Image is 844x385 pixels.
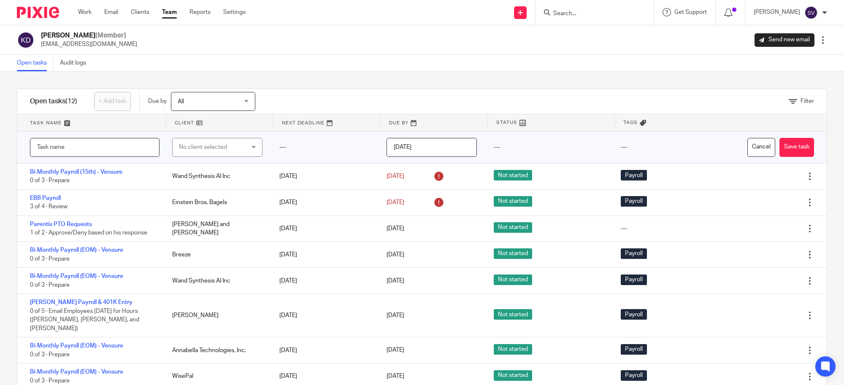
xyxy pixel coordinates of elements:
span: Not started [494,275,532,285]
a: Bi-Monthly Payroll (EOM) - Vensure [30,369,123,375]
a: Clients [131,8,149,16]
span: Not started [494,222,532,233]
span: 1 of 2 · Approve/Deny based on his response [30,230,147,236]
span: (12) [65,98,77,105]
span: 3 of 4 · Review [30,204,68,210]
a: Bi-Monthly Payroll (EOM) - Vensure [30,343,123,349]
div: Einstein Bros. Bagels [164,194,271,211]
span: Not started [494,196,532,207]
input: Pick a date [387,138,477,157]
a: Team [162,8,177,16]
span: 0 of 3 · Prepare [30,256,70,262]
span: 0 of 3 · Prepare [30,282,70,288]
div: [DATE] [271,194,378,211]
div: Annabella Technologies, Inc. [164,342,271,359]
span: [DATE] [387,226,404,232]
a: EBB Payroll [30,195,61,201]
div: [DATE] [271,368,378,385]
button: Cancel [747,138,775,157]
a: + Add task [94,92,131,111]
a: Send new email [755,33,814,47]
span: Not started [494,344,532,355]
span: Payroll [621,309,647,320]
div: No client selected [179,138,246,156]
span: 0 of 3 · Prepare [30,178,70,183]
a: Email [104,8,118,16]
a: Reports [189,8,211,16]
span: [DATE] [387,312,404,318]
a: Audit logs [60,55,92,71]
span: 0 of 3 · Prepare [30,378,70,384]
h2: [PERSON_NAME] [41,31,137,40]
div: --- [621,224,627,233]
div: Wand Synthesis AI Inc [164,168,271,185]
p: [EMAIL_ADDRESS][DOMAIN_NAME] [41,40,137,48]
span: Filter [801,98,814,104]
input: Task name [30,138,160,157]
div: Wand Synthesis AI Inc [164,272,271,289]
span: [DATE] [387,374,404,380]
a: Settings [223,8,246,16]
div: --- [612,132,739,163]
a: Parentis PTO Requests [30,221,92,227]
div: [DATE] [271,220,378,237]
span: 0 of 3 · Prepare [30,352,70,358]
p: [PERSON_NAME] [754,8,800,16]
span: Get Support [674,9,707,15]
img: svg%3E [804,6,818,19]
span: Tags [623,119,638,126]
span: [DATE] [387,347,404,353]
span: [DATE] [387,252,404,258]
span: Payroll [621,248,647,259]
div: [PERSON_NAME] and [PERSON_NAME] [164,216,271,242]
span: Not started [494,370,532,381]
a: Open tasks [17,55,54,71]
div: [DATE] [271,246,378,263]
div: [DATE] [271,307,378,324]
div: --- [271,132,378,163]
div: --- [485,132,612,163]
span: All [178,99,184,105]
a: Bi-Monthly Payroll (EOM) - Vensure [30,273,123,279]
img: svg%3E [17,31,35,49]
span: Payroll [621,196,647,207]
a: Bi-Monthly Payroll (EOM) - Vensure [30,247,123,253]
span: 0 of 5 · Email Employees [DATE] for Hours ([PERSON_NAME], [PERSON_NAME], and [PERSON_NAME]) [30,308,139,331]
div: WisePal [164,368,271,385]
span: (Member) [95,32,126,39]
input: Search [552,10,628,18]
span: Not started [494,248,532,259]
div: [DATE] [271,342,378,359]
div: [DATE] [271,272,378,289]
button: Save task [779,138,814,157]
img: Pixie [17,7,59,18]
span: Payroll [621,170,647,180]
a: [PERSON_NAME] Payroll & 401K Entry [30,299,133,305]
span: Payroll [621,370,647,381]
span: Payroll [621,344,647,355]
a: Bi-Monthly Payroll (15th) - Vensure [30,169,122,175]
span: Not started [494,170,532,180]
p: Due by [148,97,167,105]
span: Not started [494,309,532,320]
span: [DATE] [387,173,404,179]
div: [PERSON_NAME] [164,307,271,324]
div: Breeze [164,246,271,263]
h1: Open tasks [30,97,77,106]
div: [DATE] [271,168,378,185]
span: Payroll [621,275,647,285]
span: Status [496,119,517,126]
a: Work [78,8,92,16]
span: [DATE] [387,278,404,284]
span: [DATE] [387,199,404,205]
